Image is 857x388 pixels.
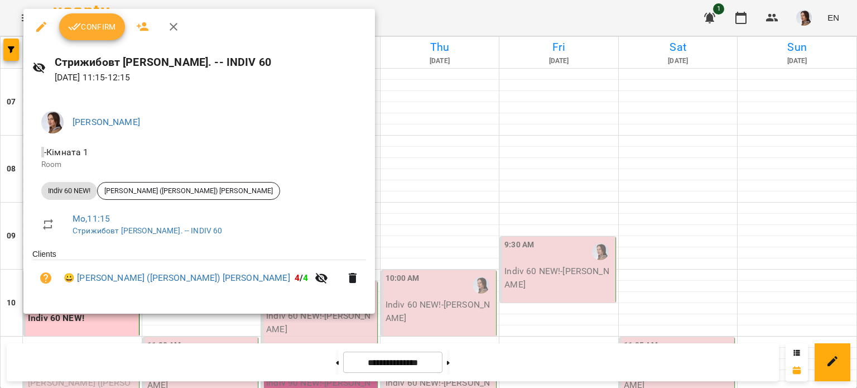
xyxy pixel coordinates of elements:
span: 4 [303,272,308,283]
a: Mo , 11:15 [73,213,110,224]
img: 6a03a0f17c1b85eb2e33e2f5271eaff0.png [41,111,64,133]
ul: Clients [32,248,366,300]
button: Confirm [59,13,125,40]
span: [PERSON_NAME] ([PERSON_NAME]) [PERSON_NAME] [98,186,280,196]
span: Confirm [68,20,116,33]
a: [PERSON_NAME] [73,117,140,127]
span: Indiv 60 NEW! [41,186,97,196]
span: 4 [295,272,300,283]
p: Room [41,159,357,170]
a: 😀 [PERSON_NAME] ([PERSON_NAME]) [PERSON_NAME] [64,271,290,285]
span: - Кімната 1 [41,147,91,157]
div: [PERSON_NAME] ([PERSON_NAME]) [PERSON_NAME] [97,182,280,200]
a: Стрижибовт [PERSON_NAME]. -- INDIV 60 [73,226,222,235]
b: / [295,272,308,283]
p: [DATE] 11:15 - 12:15 [55,71,366,84]
h6: Стрижибовт [PERSON_NAME]. -- INDIV 60 [55,54,366,71]
button: Unpaid. Bill the attendance? [32,265,59,291]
